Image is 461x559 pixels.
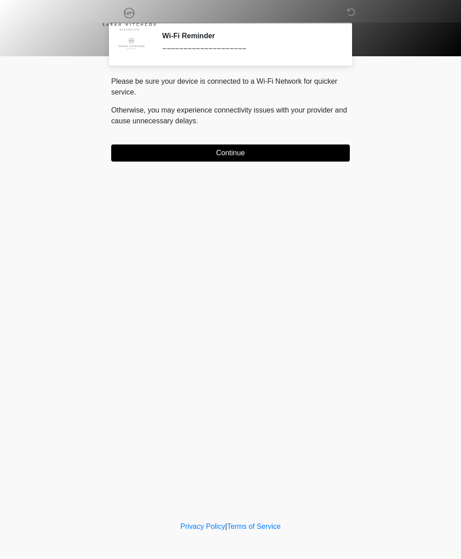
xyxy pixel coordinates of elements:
a: Terms of Service [227,523,280,530]
p: Otherwise, you may experience connectivity issues with your provider and cause unnecessary delays [111,105,350,126]
a: Privacy Policy [181,523,226,530]
a: | [225,523,227,530]
div: ~~~~~~~~~~~~~~~~~~~~ [162,44,336,54]
button: Continue [111,144,350,162]
span: . [196,117,198,125]
img: Agent Avatar [118,32,145,59]
p: Please be sure your device is connected to a Wi-Fi Network for quicker service. [111,76,350,98]
img: Sarah Hitchcox Aesthetics Logo [102,7,156,31]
